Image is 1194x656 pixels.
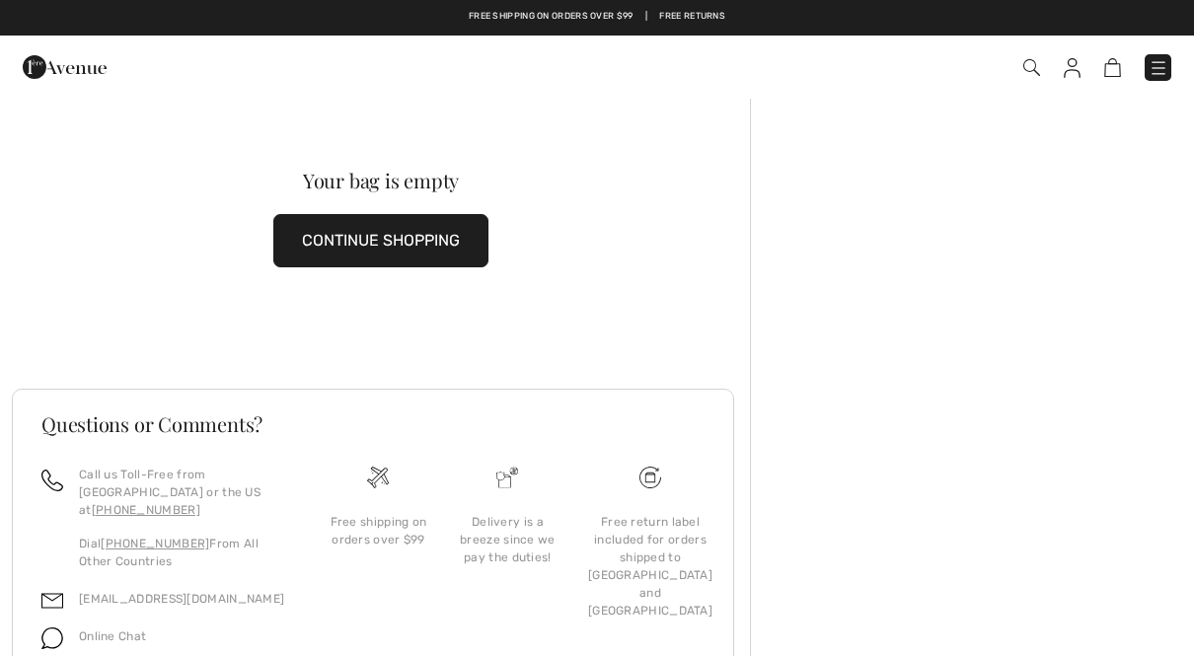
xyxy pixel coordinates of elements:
[79,629,146,643] span: Online Chat
[659,10,725,24] a: Free Returns
[41,470,63,491] img: call
[79,592,284,606] a: [EMAIL_ADDRESS][DOMAIN_NAME]
[367,467,389,488] img: Free shipping on orders over $99
[588,513,712,620] div: Free return label included for orders shipped to [GEOGRAPHIC_DATA] and [GEOGRAPHIC_DATA]
[48,171,712,190] div: Your bag is empty
[1064,58,1081,78] img: My Info
[23,47,107,87] img: 1ère Avenue
[41,414,705,434] h3: Questions or Comments?
[645,10,647,24] span: |
[469,10,634,24] a: Free shipping on orders over $99
[459,513,557,566] div: Delivery is a breeze since we pay the duties!
[1149,58,1168,78] img: Menu
[41,627,63,649] img: chat
[79,535,290,570] p: Dial From All Other Countries
[92,503,200,517] a: [PHONE_NUMBER]
[1023,59,1040,76] img: Search
[639,467,661,488] img: Free shipping on orders over $99
[330,513,427,548] div: Free shipping on orders over $99
[273,214,488,267] button: CONTINUE SHOPPING
[101,537,209,550] a: [PHONE_NUMBER]
[79,466,290,519] p: Call us Toll-Free from [GEOGRAPHIC_DATA] or the US at
[1104,58,1121,77] img: Shopping Bag
[41,590,63,612] img: email
[23,56,107,75] a: 1ère Avenue
[496,467,518,488] img: Delivery is a breeze since we pay the duties!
